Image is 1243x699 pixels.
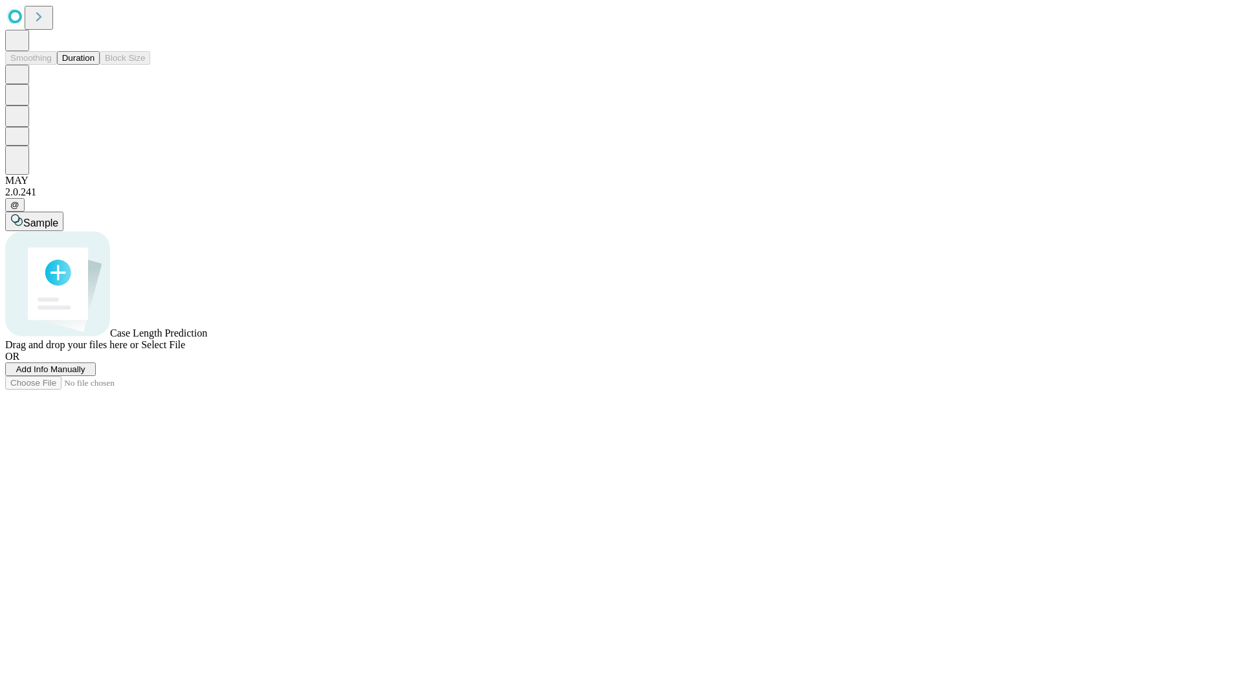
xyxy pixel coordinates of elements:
[5,186,1238,198] div: 2.0.241
[5,198,25,212] button: @
[5,212,63,231] button: Sample
[57,51,100,65] button: Duration
[100,51,150,65] button: Block Size
[16,364,85,374] span: Add Info Manually
[5,351,19,362] span: OR
[23,217,58,228] span: Sample
[5,175,1238,186] div: MAY
[5,362,96,376] button: Add Info Manually
[110,327,207,338] span: Case Length Prediction
[10,200,19,210] span: @
[141,339,185,350] span: Select File
[5,339,139,350] span: Drag and drop your files here or
[5,51,57,65] button: Smoothing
